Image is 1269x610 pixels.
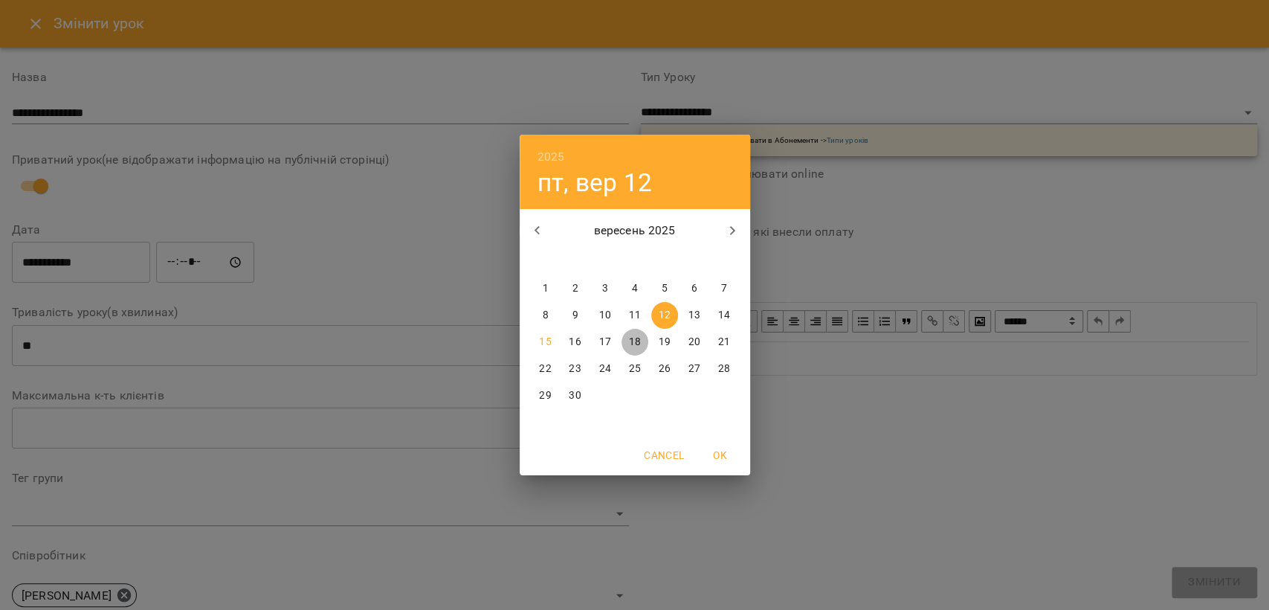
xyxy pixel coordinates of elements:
[711,275,737,302] button: 7
[592,275,619,302] button: 3
[562,253,589,268] span: вт
[720,281,726,296] p: 7
[717,362,729,376] p: 28
[681,253,708,268] span: сб
[688,308,700,323] p: 13
[562,329,589,356] button: 16
[688,362,700,376] p: 27
[598,308,610,323] p: 10
[537,147,565,167] button: 2025
[717,308,729,323] p: 14
[532,382,559,409] button: 29
[628,362,640,376] p: 25
[711,253,737,268] span: нд
[542,308,548,323] p: 8
[628,335,640,350] p: 18
[572,308,578,323] p: 9
[539,388,551,403] p: 29
[658,335,670,350] p: 19
[621,253,648,268] span: чт
[592,356,619,382] button: 24
[621,356,648,382] button: 25
[569,388,581,403] p: 30
[651,253,678,268] span: пт
[532,275,559,302] button: 1
[661,281,667,296] p: 5
[621,275,648,302] button: 4
[592,302,619,329] button: 10
[711,302,737,329] button: 14
[572,281,578,296] p: 2
[688,335,700,350] p: 20
[711,329,737,356] button: 21
[562,302,589,329] button: 9
[562,382,589,409] button: 30
[717,335,729,350] p: 21
[621,329,648,356] button: 18
[569,362,581,376] p: 23
[539,362,551,376] p: 22
[542,281,548,296] p: 1
[532,356,559,382] button: 22
[562,275,589,302] button: 2
[592,253,619,268] span: ср
[644,446,684,464] span: Cancel
[703,446,738,464] span: OK
[651,302,678,329] button: 12
[658,362,670,376] p: 26
[569,335,581,350] p: 16
[711,356,737,382] button: 28
[628,308,640,323] p: 11
[537,167,652,198] button: пт, вер 12
[532,329,559,356] button: 15
[621,302,648,329] button: 11
[681,275,708,302] button: 6
[691,281,697,296] p: 6
[562,356,589,382] button: 23
[598,362,610,376] p: 24
[681,356,708,382] button: 27
[592,329,619,356] button: 17
[638,442,690,469] button: Cancel
[681,329,708,356] button: 20
[658,308,670,323] p: 12
[651,329,678,356] button: 19
[555,222,714,240] p: вересень 2025
[651,275,678,302] button: 5
[601,281,607,296] p: 3
[598,335,610,350] p: 17
[681,302,708,329] button: 13
[651,356,678,382] button: 26
[631,281,637,296] p: 4
[539,335,551,350] p: 15
[532,253,559,268] span: пн
[532,302,559,329] button: 8
[697,442,744,469] button: OK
